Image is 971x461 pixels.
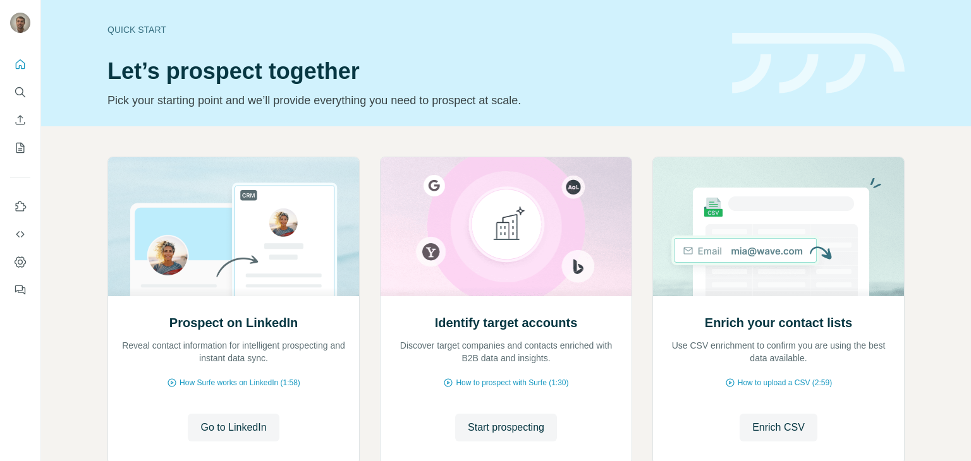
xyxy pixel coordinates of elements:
button: Start prospecting [455,414,557,441]
button: My lists [10,136,30,159]
span: Go to LinkedIn [200,420,266,435]
h2: Identify target accounts [435,314,578,332]
img: Enrich your contact lists [652,157,905,296]
button: Enrich CSV [740,414,817,441]
img: Identify target accounts [380,157,632,296]
div: Quick start [107,23,717,36]
button: Go to LinkedIn [188,414,279,441]
p: Use CSV enrichment to confirm you are using the best data available. [666,339,891,364]
img: Prospect on LinkedIn [107,157,360,296]
span: Enrich CSV [752,420,805,435]
span: How to prospect with Surfe (1:30) [456,377,568,388]
img: Avatar [10,13,30,33]
button: Use Surfe on LinkedIn [10,195,30,218]
h1: Let’s prospect together [107,59,717,84]
h2: Prospect on LinkedIn [169,314,298,332]
button: Quick start [10,53,30,76]
p: Discover target companies and contacts enriched with B2B data and insights. [393,339,619,364]
button: Enrich CSV [10,109,30,131]
button: Dashboard [10,251,30,273]
span: How Surfe works on LinkedIn (1:58) [180,377,300,388]
button: Use Surfe API [10,223,30,246]
h2: Enrich your contact lists [705,314,852,332]
button: Search [10,81,30,104]
p: Pick your starting point and we’ll provide everything you need to prospect at scale. [107,92,717,109]
img: banner [732,33,905,94]
button: Feedback [10,278,30,301]
p: Reveal contact information for intelligent prospecting and instant data sync. [121,339,346,364]
span: Start prospecting [468,420,544,435]
span: How to upload a CSV (2:59) [738,377,832,388]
